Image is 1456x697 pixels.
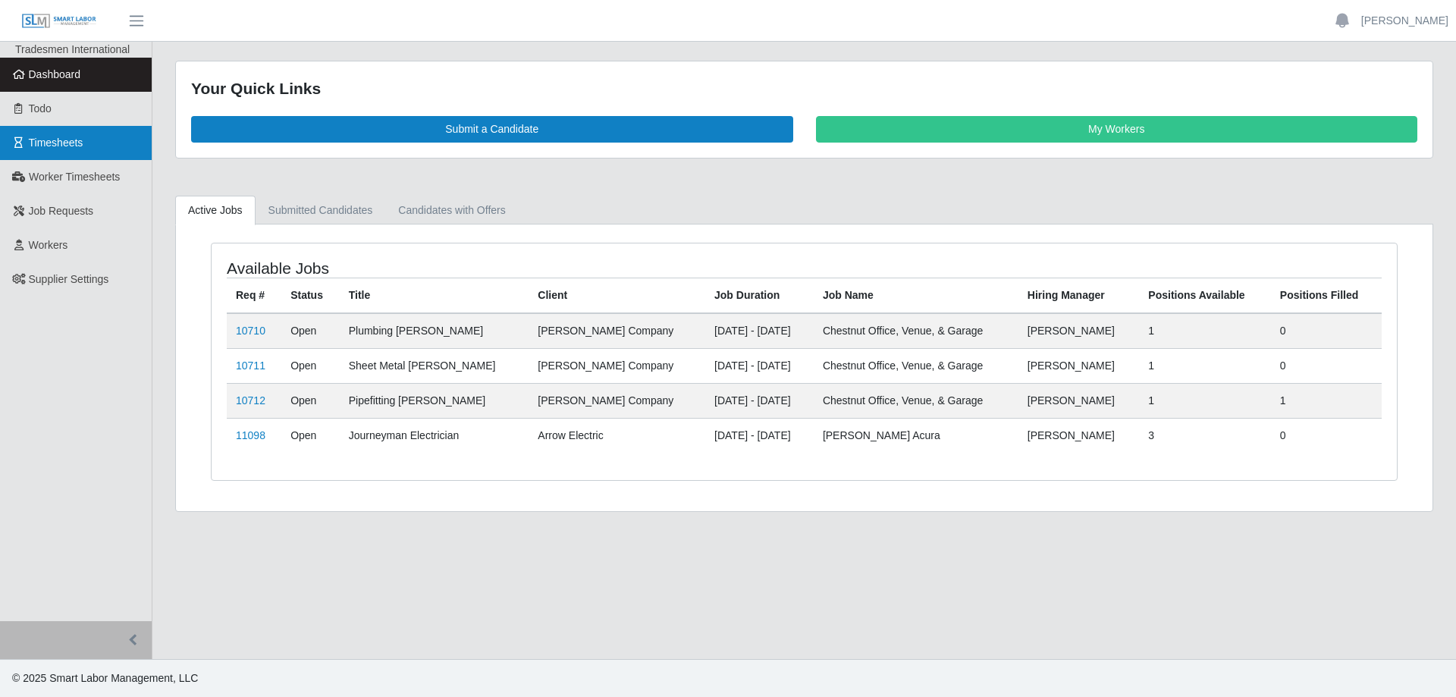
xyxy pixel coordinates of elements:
[529,348,705,383] td: [PERSON_NAME] Company
[705,418,814,453] td: [DATE] - [DATE]
[256,196,386,225] a: Submitted Candidates
[340,348,529,383] td: Sheet Metal [PERSON_NAME]
[705,383,814,418] td: [DATE] - [DATE]
[705,278,814,313] th: Job Duration
[281,313,340,349] td: Open
[814,278,1018,313] th: Job Name
[529,418,705,453] td: Arrow Electric
[29,239,68,251] span: Workers
[175,196,256,225] a: Active Jobs
[1139,348,1271,383] td: 1
[1139,278,1271,313] th: Positions Available
[1271,348,1382,383] td: 0
[340,313,529,349] td: Plumbing [PERSON_NAME]
[340,418,529,453] td: Journeyman Electrician
[227,259,695,278] h4: Available Jobs
[814,418,1018,453] td: [PERSON_NAME] Acura
[1018,383,1140,418] td: [PERSON_NAME]
[1139,383,1271,418] td: 1
[529,278,705,313] th: Client
[281,278,340,313] th: Status
[705,313,814,349] td: [DATE] - [DATE]
[227,278,281,313] th: Req #
[1271,383,1382,418] td: 1
[1139,313,1271,349] td: 1
[1361,13,1448,29] a: [PERSON_NAME]
[1018,418,1140,453] td: [PERSON_NAME]
[236,394,265,407] a: 10712
[705,348,814,383] td: [DATE] - [DATE]
[29,102,52,115] span: Todo
[191,77,1417,101] div: Your Quick Links
[814,348,1018,383] td: Chestnut Office, Venue, & Garage
[1271,418,1382,453] td: 0
[281,348,340,383] td: Open
[340,278,529,313] th: Title
[385,196,518,225] a: Candidates with Offers
[1018,278,1140,313] th: Hiring Manager
[814,383,1018,418] td: Chestnut Office, Venue, & Garage
[1139,418,1271,453] td: 3
[281,418,340,453] td: Open
[29,205,94,217] span: Job Requests
[814,313,1018,349] td: Chestnut Office, Venue, & Garage
[1271,278,1382,313] th: Positions Filled
[281,383,340,418] td: Open
[191,116,793,143] a: Submit a Candidate
[1018,348,1140,383] td: [PERSON_NAME]
[529,383,705,418] td: [PERSON_NAME] Company
[1271,313,1382,349] td: 0
[21,13,97,30] img: SLM Logo
[29,171,120,183] span: Worker Timesheets
[29,273,109,285] span: Supplier Settings
[12,672,198,684] span: © 2025 Smart Labor Management, LLC
[15,43,130,55] span: Tradesmen International
[1018,313,1140,349] td: [PERSON_NAME]
[529,313,705,349] td: [PERSON_NAME] Company
[236,325,265,337] a: 10710
[340,383,529,418] td: Pipefitting [PERSON_NAME]
[29,137,83,149] span: Timesheets
[236,429,265,441] a: 11098
[816,116,1418,143] a: My Workers
[29,68,81,80] span: Dashboard
[236,359,265,372] a: 10711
